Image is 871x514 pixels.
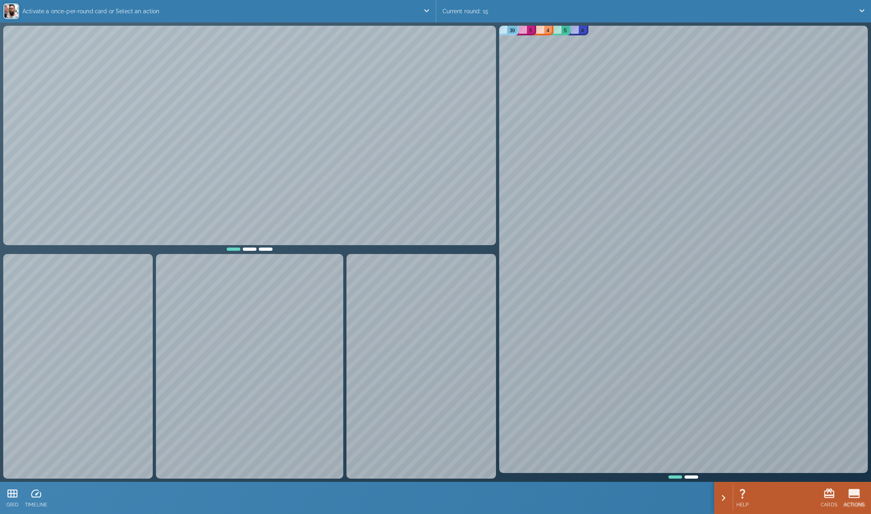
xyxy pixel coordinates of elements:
[529,26,532,34] p: 5
[581,26,584,34] p: 4
[844,501,865,508] p: ACTIONS
[6,501,18,508] p: GRID
[821,501,837,508] p: CARDS
[736,501,749,508] p: HELP
[564,26,567,34] p: 5
[547,26,549,34] p: 4
[510,26,515,34] p: 39
[25,501,47,508] p: TIMELINE
[4,4,18,18] img: 6e4765a2aa07ad520ea21299820a100d.png
[19,3,423,19] p: Activate a once-per-round card or Select an action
